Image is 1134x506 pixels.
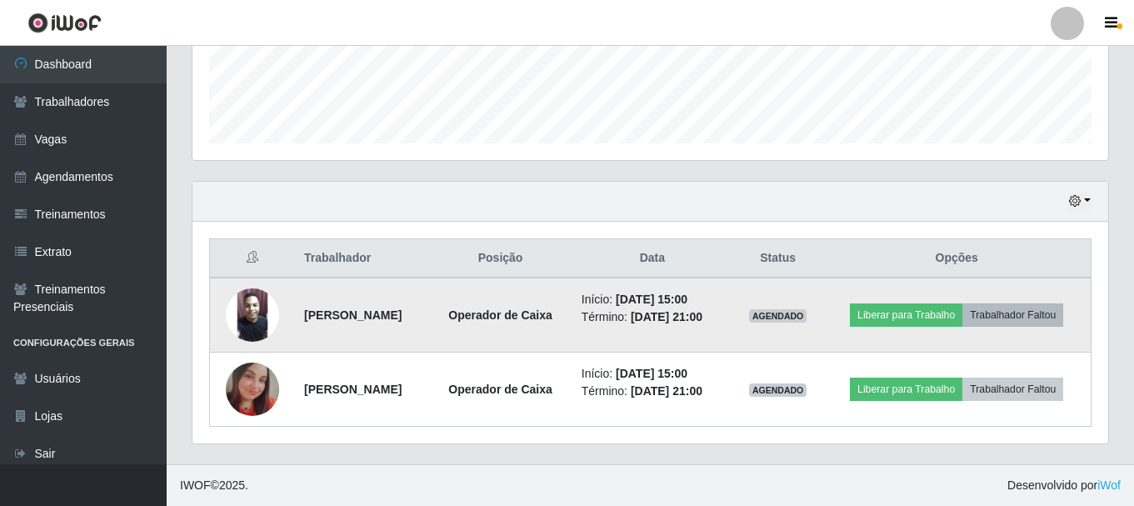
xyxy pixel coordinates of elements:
[850,303,962,327] button: Liberar para Trabalho
[180,478,211,492] span: IWOF
[572,239,733,278] th: Data
[582,291,723,308] li: Início:
[582,365,723,383] li: Início:
[294,239,429,278] th: Trabalhador
[582,383,723,400] li: Término:
[631,384,702,398] time: [DATE] 21:00
[749,383,807,397] span: AGENDADO
[429,239,571,278] th: Posição
[749,309,807,323] span: AGENDADO
[1007,477,1121,494] span: Desenvolvido por
[180,477,248,494] span: © 2025 .
[733,239,822,278] th: Status
[304,383,402,396] strong: [PERSON_NAME]
[631,310,702,323] time: [DATE] 21:00
[822,239,1091,278] th: Opções
[226,288,279,342] img: 1703730360484.jpeg
[582,308,723,326] li: Término:
[850,378,962,401] button: Liberar para Trabalho
[448,383,552,396] strong: Operador de Caixa
[616,293,687,306] time: [DATE] 15:00
[27,13,102,33] img: CoreUI Logo
[226,363,279,416] img: 1749572349295.jpeg
[962,378,1063,401] button: Trabalhador Faltou
[616,367,687,380] time: [DATE] 15:00
[962,303,1063,327] button: Trabalhador Faltou
[304,308,402,322] strong: [PERSON_NAME]
[1097,478,1121,492] a: iWof
[448,308,552,322] strong: Operador de Caixa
